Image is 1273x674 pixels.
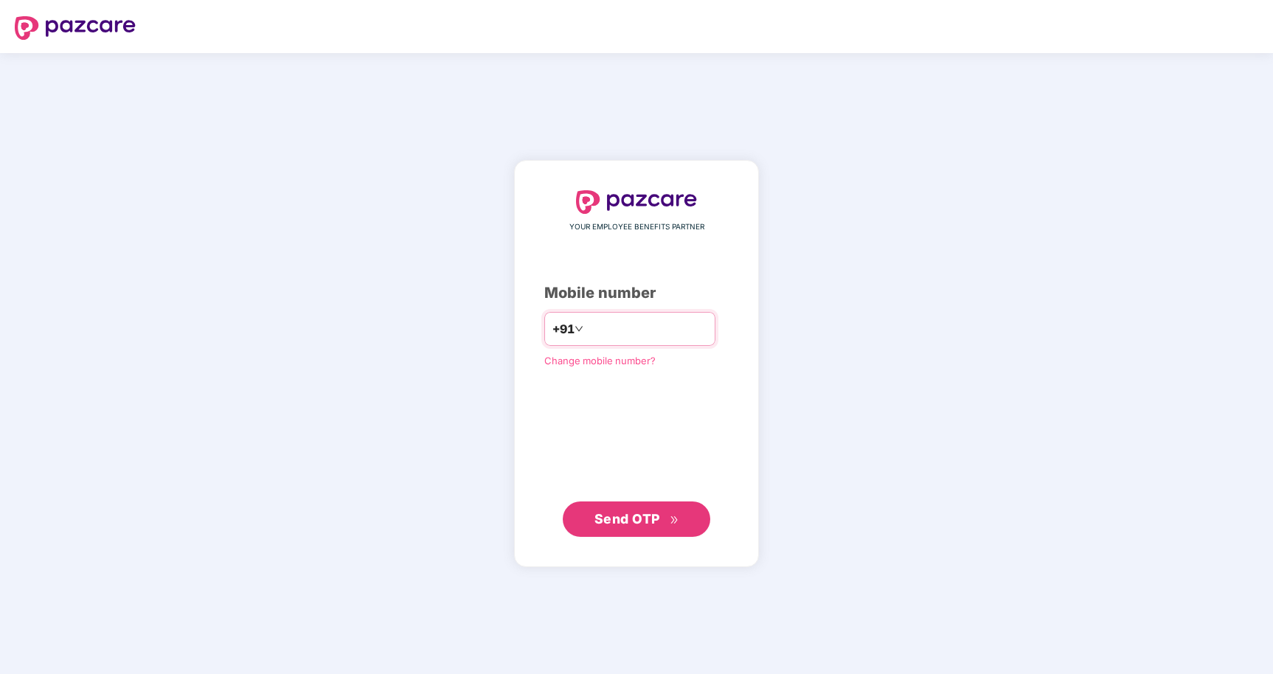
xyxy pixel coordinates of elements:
[552,320,575,338] span: +91
[575,324,583,333] span: down
[544,282,729,305] div: Mobile number
[544,355,656,366] a: Change mobile number?
[563,501,710,537] button: Send OTPdouble-right
[15,16,136,40] img: logo
[576,190,697,214] img: logo
[670,515,679,525] span: double-right
[594,511,660,527] span: Send OTP
[569,221,704,233] span: YOUR EMPLOYEE BENEFITS PARTNER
